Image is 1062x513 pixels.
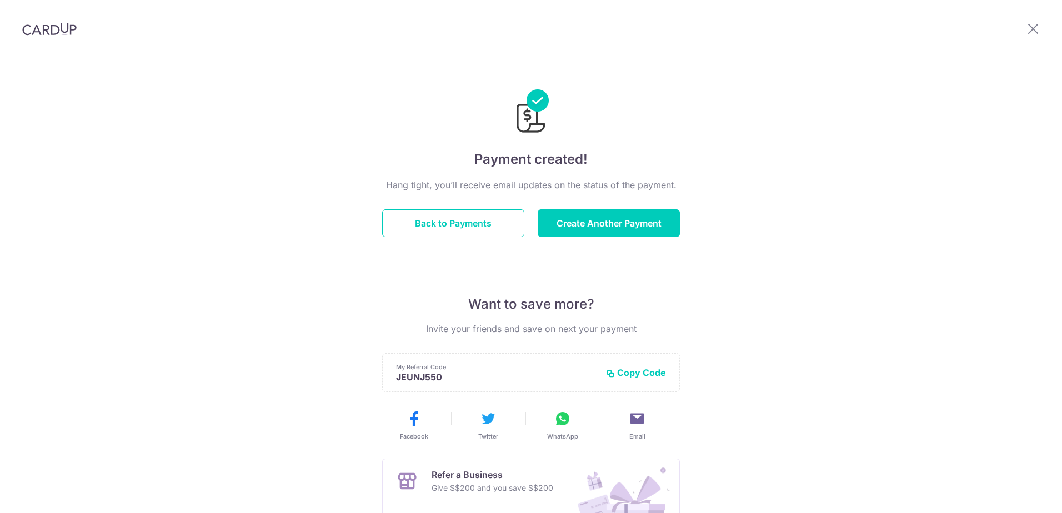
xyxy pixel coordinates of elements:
[382,295,680,313] p: Want to save more?
[400,432,428,441] span: Facebook
[396,371,597,383] p: JEUNJ550
[396,363,597,371] p: My Referral Code
[478,432,498,441] span: Twitter
[432,468,553,481] p: Refer a Business
[382,209,524,237] button: Back to Payments
[455,410,521,441] button: Twitter
[381,410,447,441] button: Facebook
[22,22,77,36] img: CardUp
[538,209,680,237] button: Create Another Payment
[530,410,595,441] button: WhatsApp
[382,322,680,335] p: Invite your friends and save on next your payment
[382,178,680,192] p: Hang tight, you’ll receive email updates on the status of the payment.
[432,481,553,495] p: Give S$200 and you save S$200
[547,432,578,441] span: WhatsApp
[604,410,670,441] button: Email
[629,432,645,441] span: Email
[382,149,680,169] h4: Payment created!
[513,89,549,136] img: Payments
[606,367,666,378] button: Copy Code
